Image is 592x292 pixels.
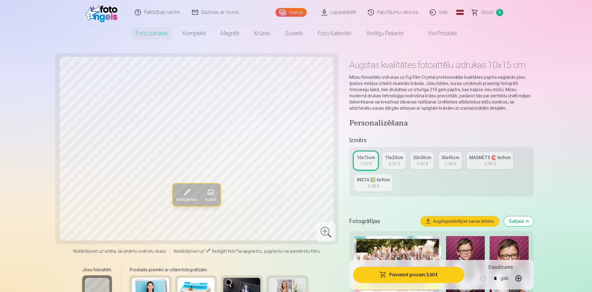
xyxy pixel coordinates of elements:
h1: Augstas kvalitātes fotoattēlu izdrukas 10x15 cm [349,59,533,70]
span: Aizstāt [205,197,217,202]
a: 30x45cm7,40 € [439,152,462,169]
div: 4,90 € [368,183,379,189]
span: Grozs [481,9,494,16]
a: Foto izdrukas [128,25,175,42]
h5: Daudzums [488,264,513,271]
a: Magnēti [213,25,247,42]
span: 5 [496,9,503,16]
div: 20x30cm [413,154,431,161]
div: 3,60 € [360,161,372,167]
a: Komplekti [175,25,213,42]
span: " [204,249,206,254]
h6: Jūsu fotoattēli [82,267,112,273]
div: 30x45cm [441,154,459,161]
div: 15x23cm [385,154,403,161]
button: Rediģēt foto [173,184,201,206]
a: INSTA 🖼️ 6x9cm4,90 € [354,174,392,192]
a: Suvenīri [278,25,310,42]
a: Visi produkti [411,25,464,42]
span: Rediģēt foto [212,249,236,254]
div: 10x15cm [357,154,375,161]
h5: Fotogrāfijas [349,217,415,226]
span: lai apgrieztu, pagrieztu vai piemērotu filtru [238,249,320,254]
div: gab. [500,271,510,286]
h5: Izmērs [349,136,533,145]
div: MAGNĒTS 🧲 6x9cm [469,154,511,161]
a: Foto kalendāri [310,25,359,42]
button: Pievienot grozam:3,60 € [353,267,464,283]
div: 4,80 € [416,161,428,167]
span: Noklikšķiniet uz attēla, lai atvērtu izvērstu skatu [73,248,166,254]
img: /fa1 [85,2,121,22]
span: Rediģēt foto [177,197,197,202]
div: 4,30 € [388,161,400,167]
h4: Personalizēšana [349,119,533,129]
p: Mūsu fotoattēlu izdrukas uz Fuji Film Crystal profesionālās kvalitātes papīra saglabās jūsu īpašo... [349,74,533,111]
h6: Produktu piemēri ar citām fotogrāfijām [127,267,311,273]
a: MAGNĒTS 🧲 6x9cm3,90 € [467,152,513,169]
div: 3,90 € [484,161,496,167]
button: Aizstāt [201,184,220,206]
a: 10x15cm3,60 € [354,152,377,169]
a: Galerija [275,8,307,17]
div: 7,40 € [445,161,456,167]
span: " [236,249,238,254]
span: Noklikšķiniet uz [174,249,204,254]
button: Sakļaut [504,216,534,226]
a: 15x23cm4,30 € [382,152,406,169]
a: Atslēgu piekariņi [359,25,411,42]
a: Krūzes [247,25,278,42]
a: 20x30cm4,80 € [411,152,434,169]
button: Augšupielādējiet savas bildes [421,216,499,226]
div: INSTA 🖼️ 6x9cm [357,177,390,183]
